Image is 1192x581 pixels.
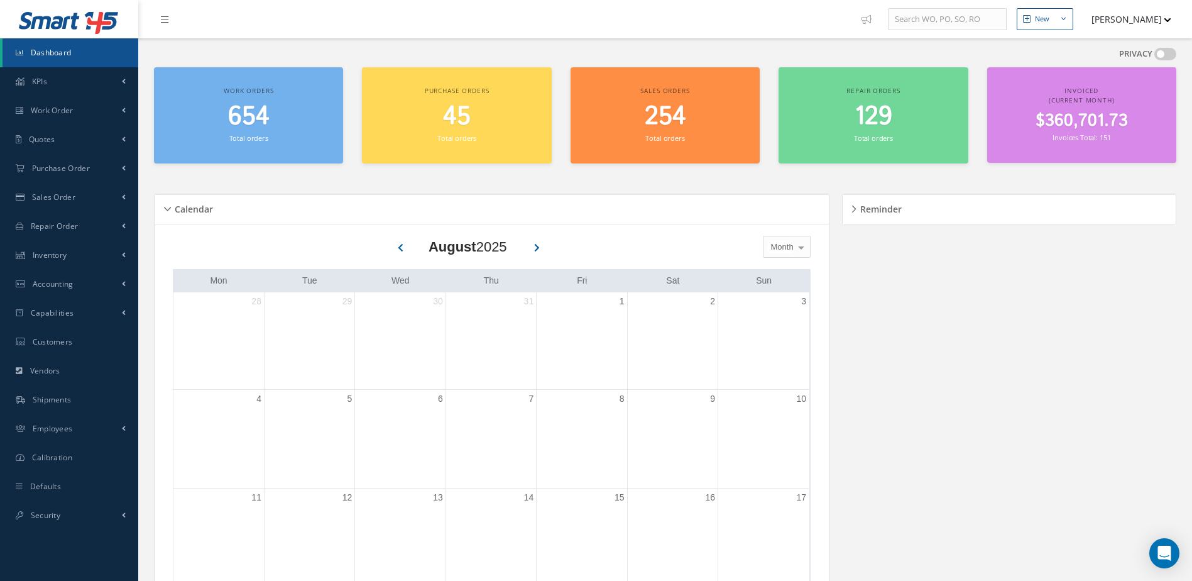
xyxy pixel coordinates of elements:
[703,489,718,507] a: August 16, 2025
[340,489,355,507] a: August 12, 2025
[443,99,471,135] span: 45
[425,86,489,95] span: Purchase orders
[429,239,476,255] b: August
[355,292,446,390] td: July 30, 2025
[446,292,536,390] td: July 31, 2025
[437,133,476,143] small: Total orders
[171,200,213,215] h5: Calendar
[627,292,718,390] td: August 2, 2025
[1053,133,1110,142] small: Invoices Total: 151
[779,67,968,163] a: Repair orders 129 Total orders
[33,336,73,347] span: Customers
[708,390,718,408] a: August 9, 2025
[3,38,138,67] a: Dashboard
[1036,109,1128,133] span: $360,701.73
[1080,7,1171,31] button: [PERSON_NAME]
[708,292,718,311] a: August 2, 2025
[254,390,264,408] a: August 4, 2025
[537,292,627,390] td: August 1, 2025
[32,76,47,87] span: KPIs
[446,389,536,489] td: August 7, 2025
[29,134,55,145] span: Quotes
[173,292,264,390] td: July 28, 2025
[1035,14,1049,25] div: New
[30,365,60,376] span: Vendors
[32,163,90,174] span: Purchase Order
[33,250,67,260] span: Inventory
[345,390,355,408] a: August 5, 2025
[571,67,760,163] a: Sales orders 254 Total orders
[718,292,809,390] td: August 3, 2025
[32,452,72,463] span: Calibration
[526,390,536,408] a: August 7, 2025
[1119,48,1152,60] label: PRIVACY
[987,67,1176,163] a: Invoiced (Current Month) $360,701.73 Invoices Total: 151
[224,86,273,95] span: Work orders
[435,390,446,408] a: August 6, 2025
[228,99,270,135] span: 654
[33,423,73,434] span: Employees
[753,273,774,289] a: Sunday
[340,292,355,311] a: July 29, 2025
[481,273,501,289] a: Thursday
[794,390,809,408] a: August 10, 2025
[640,86,689,95] span: Sales orders
[249,489,264,507] a: August 11, 2025
[264,389,354,489] td: August 5, 2025
[846,86,900,95] span: Repair orders
[229,133,268,143] small: Total orders
[355,389,446,489] td: August 6, 2025
[31,307,74,318] span: Capabilities
[664,273,682,289] a: Saturday
[1049,96,1115,104] span: (Current Month)
[617,390,627,408] a: August 8, 2025
[264,292,354,390] td: July 29, 2025
[249,292,264,311] a: July 28, 2025
[154,67,343,163] a: Work orders 654 Total orders
[430,292,446,311] a: July 30, 2025
[33,279,74,289] span: Accounting
[31,47,72,58] span: Dashboard
[888,8,1007,31] input: Search WO, PO, SO, RO
[31,221,79,231] span: Repair Order
[854,133,893,143] small: Total orders
[362,67,551,163] a: Purchase orders 45 Total orders
[33,394,72,405] span: Shipments
[31,510,60,521] span: Security
[768,241,794,253] span: Month
[522,292,537,311] a: July 31, 2025
[612,489,627,507] a: August 15, 2025
[794,489,809,507] a: August 17, 2025
[856,200,902,215] h5: Reminder
[31,105,74,116] span: Work Order
[574,273,589,289] a: Friday
[207,273,229,289] a: Monday
[1149,538,1179,568] div: Open Intercom Messenger
[617,292,627,311] a: August 1, 2025
[537,389,627,489] td: August 8, 2025
[718,389,809,489] td: August 10, 2025
[173,389,264,489] td: August 4, 2025
[799,292,809,311] a: August 3, 2025
[627,389,718,489] td: August 9, 2025
[429,236,507,257] div: 2025
[430,489,446,507] a: August 13, 2025
[32,192,75,202] span: Sales Order
[855,99,892,135] span: 129
[522,489,537,507] a: August 14, 2025
[645,99,686,135] span: 254
[1064,86,1098,95] span: Invoiced
[30,481,61,492] span: Defaults
[1017,8,1073,30] button: New
[645,133,684,143] small: Total orders
[389,273,412,289] a: Wednesday
[300,273,320,289] a: Tuesday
